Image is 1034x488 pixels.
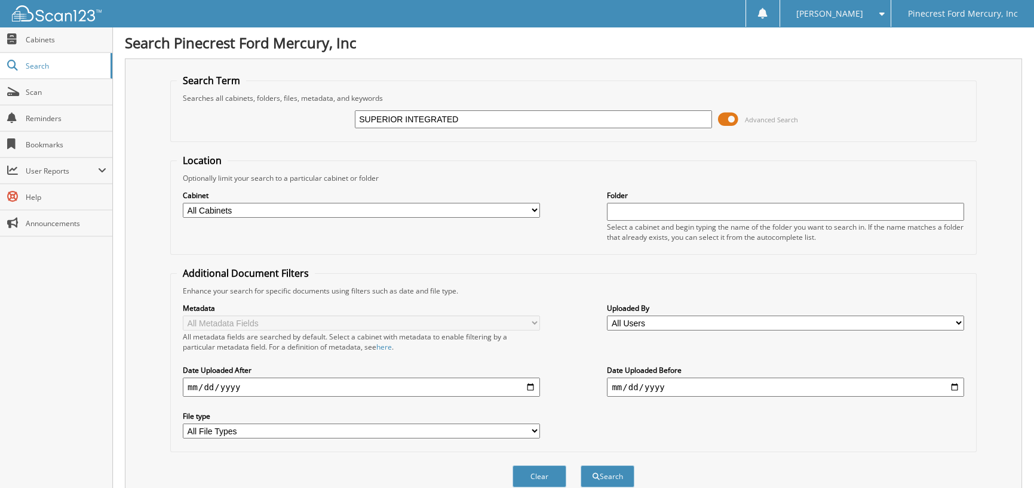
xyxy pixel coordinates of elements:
span: Bookmarks [26,140,106,150]
img: scan123-logo-white.svg [12,5,102,21]
legend: Additional Document Filters [177,267,315,280]
h1: Search Pinecrest Ford Mercury, Inc [125,33,1022,52]
div: Optionally limit your search to a particular cabinet or folder [177,173,970,183]
label: Uploaded By [607,303,964,313]
div: Enhance your search for specific documents using filters such as date and file type. [177,286,970,296]
label: Date Uploaded After [183,365,540,375]
iframe: Chat Widget [974,431,1034,488]
span: Pinecrest Ford Mercury, Inc [908,10,1018,17]
span: Advanced Search [745,115,798,124]
label: Metadata [183,303,540,313]
label: Cabinet [183,190,540,200]
span: Scan [26,87,106,97]
span: Help [26,192,106,202]
input: start [183,378,540,397]
div: Select a cabinet and begin typing the name of the folder you want to search in. If the name match... [607,222,964,242]
a: here [376,342,392,352]
span: Cabinets [26,35,106,45]
span: Announcements [26,218,106,228]
span: User Reports [26,166,98,176]
label: Date Uploaded Before [607,365,964,375]
legend: Location [177,154,228,167]
span: [PERSON_NAME] [796,10,863,17]
label: File type [183,411,540,421]
span: Search [26,61,105,71]
button: Clear [513,465,566,487]
button: Search [581,465,634,487]
div: All metadata fields are searched by default. Select a cabinet with metadata to enable filtering b... [183,332,540,352]
label: Folder [607,190,964,200]
legend: Search Term [177,74,246,87]
input: end [607,378,964,397]
div: Searches all cabinets, folders, files, metadata, and keywords [177,93,970,103]
span: Reminders [26,113,106,123]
